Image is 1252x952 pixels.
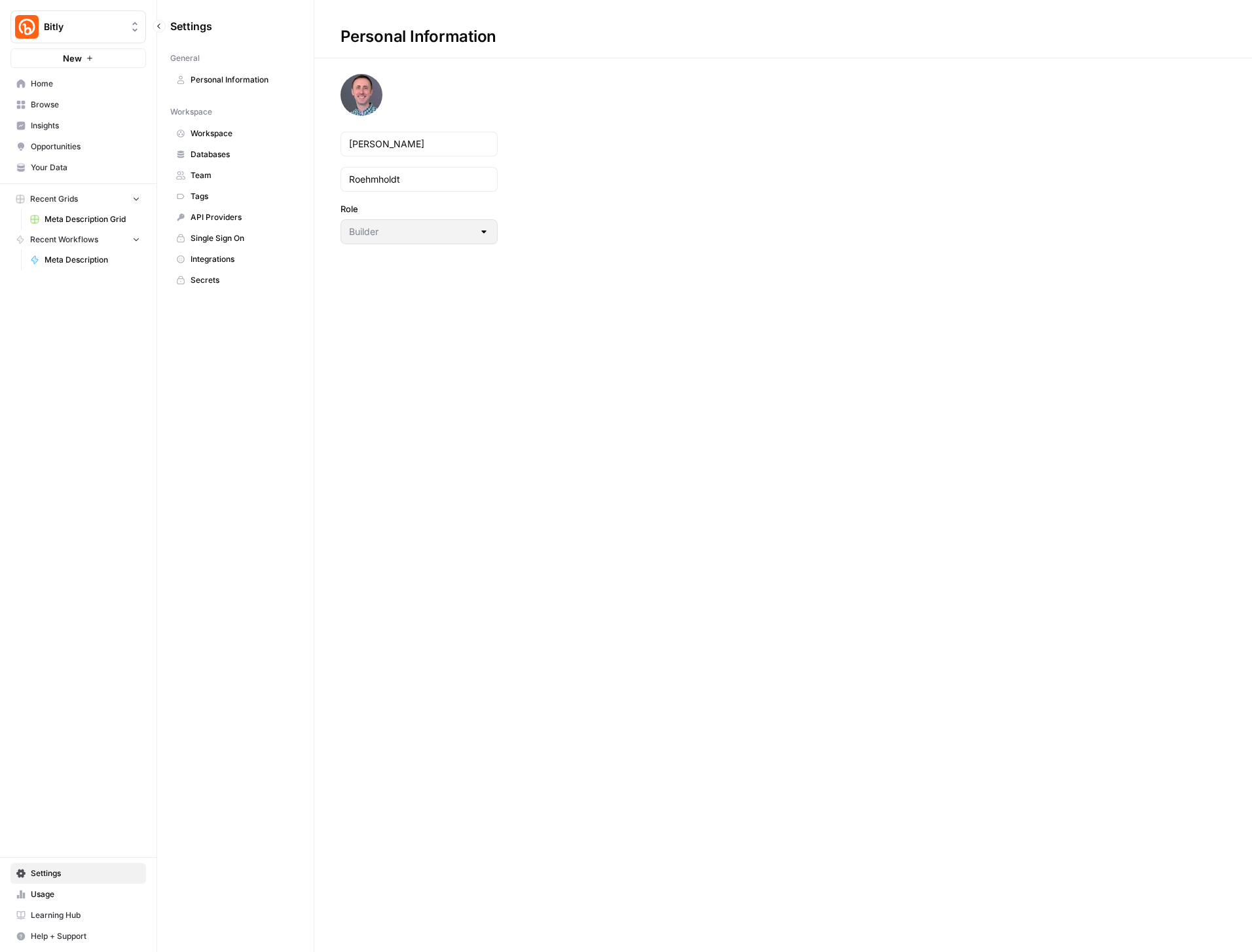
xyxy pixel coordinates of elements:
[10,926,146,947] button: Help + Support
[45,213,140,225] span: Meta Description Grid
[191,274,295,286] span: Secrets
[341,74,382,116] img: avatar
[10,157,146,178] a: Your Data
[10,94,146,115] a: Browse
[170,106,212,118] span: Workspace
[24,249,146,270] a: Meta Description
[191,253,295,265] span: Integrations
[31,888,140,900] span: Usage
[24,209,146,230] a: Meta Description Grid
[10,189,146,209] button: Recent Grids
[31,909,140,921] span: Learning Hub
[170,69,301,90] a: Personal Information
[31,99,140,111] span: Browse
[170,228,301,249] a: Single Sign On
[170,207,301,228] a: API Providers
[314,26,523,47] div: Personal Information
[191,74,295,86] span: Personal Information
[10,884,146,905] a: Usage
[44,20,123,33] span: Bitly
[30,234,98,246] span: Recent Workflows
[31,162,140,174] span: Your Data
[170,144,301,165] a: Databases
[45,254,140,266] span: Meta Description
[30,193,78,205] span: Recent Grids
[170,249,301,270] a: Integrations
[63,52,82,65] span: New
[170,123,301,144] a: Workspace
[170,270,301,291] a: Secrets
[10,863,146,884] a: Settings
[10,230,146,249] button: Recent Workflows
[191,191,295,202] span: Tags
[191,149,295,160] span: Databases
[170,52,200,64] span: General
[31,78,140,90] span: Home
[10,136,146,157] a: Opportunities
[10,115,146,136] a: Insights
[191,232,295,244] span: Single Sign On
[10,10,146,43] button: Workspace: Bitly
[31,930,140,942] span: Help + Support
[341,202,498,215] label: Role
[170,18,212,34] span: Settings
[31,120,140,132] span: Insights
[191,211,295,223] span: API Providers
[191,128,295,139] span: Workspace
[191,170,295,181] span: Team
[10,73,146,94] a: Home
[10,48,146,68] button: New
[31,868,140,879] span: Settings
[10,905,146,926] a: Learning Hub
[170,165,301,186] a: Team
[31,141,140,153] span: Opportunities
[15,15,39,39] img: Bitly Logo
[170,186,301,207] a: Tags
